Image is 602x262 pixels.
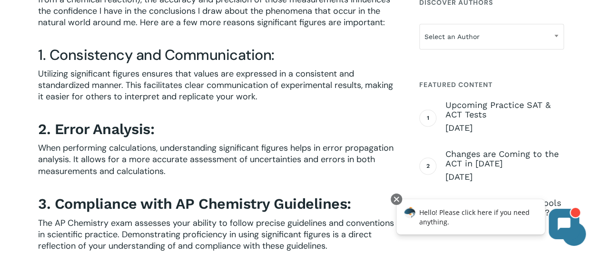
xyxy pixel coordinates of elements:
a: Upcoming Practice SAT & ACT Tests [DATE] [445,100,564,134]
span: Changes are Coming to the ACT in [DATE] [445,149,564,168]
span: Select an Author [419,24,564,49]
span: Upcoming Practice SAT & ACT Tests [445,100,564,119]
span: [DATE] [445,122,564,134]
h4: Featured Content [419,76,564,93]
a: Changes are Coming to the ACT in [DATE] [DATE] [445,149,564,183]
iframe: Chatbot [386,192,589,249]
strong: 3. Compliance with AP Chemistry Guidelines: [38,195,351,212]
span: When performing calculations, understanding significant figures helps in error propagation analys... [38,142,394,176]
strong: 2. Error Analysis: [38,121,154,137]
span: Select an Author [420,27,563,47]
span: [DATE] [445,171,564,183]
span: Utilizing significant figures ensures that values are expressed in a consistent and standardized ... [38,68,393,102]
span: The AP Chemistry exam assesses your ability to follow precise guidelines and conventions in scien... [38,217,394,251]
h3: 1. Consistency and Communication: [38,46,398,64]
